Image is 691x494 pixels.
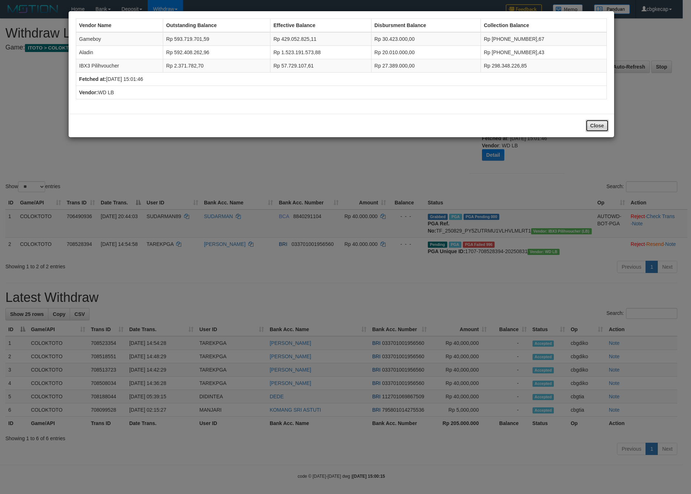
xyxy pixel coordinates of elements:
th: Vendor Name [76,19,163,32]
td: Rp 30.423.000,00 [371,32,481,46]
b: Vendor: [79,90,98,95]
td: Rp 429.052.825,11 [270,32,371,46]
td: [DATE] 15:01:46 [76,73,607,86]
td: Rp [PHONE_NUMBER],43 [481,46,607,59]
td: Rp 593.719.701,59 [163,32,270,46]
button: Close [586,120,609,132]
th: Outstanding Balance [163,19,270,32]
td: Gameboy [76,32,163,46]
b: Fetched at: [79,76,106,82]
td: Rp 298.348.226,85 [481,59,607,73]
th: Disbursment Balance [371,19,481,32]
td: Rp 2.371.782,70 [163,59,270,73]
td: Rp [PHONE_NUMBER],67 [481,32,607,46]
th: Collection Balance [481,19,607,32]
td: Rp 57.729.107,61 [270,59,371,73]
td: IBX3 Pilihvoucher [76,59,163,73]
td: Rp 592.408.262,96 [163,46,270,59]
td: Rp 20.010.000,00 [371,46,481,59]
td: WD LB [76,86,607,99]
td: Rp 1.523.191.573,88 [270,46,371,59]
th: Effective Balance [270,19,371,32]
td: Aladin [76,46,163,59]
td: Rp 27.389.000,00 [371,59,481,73]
